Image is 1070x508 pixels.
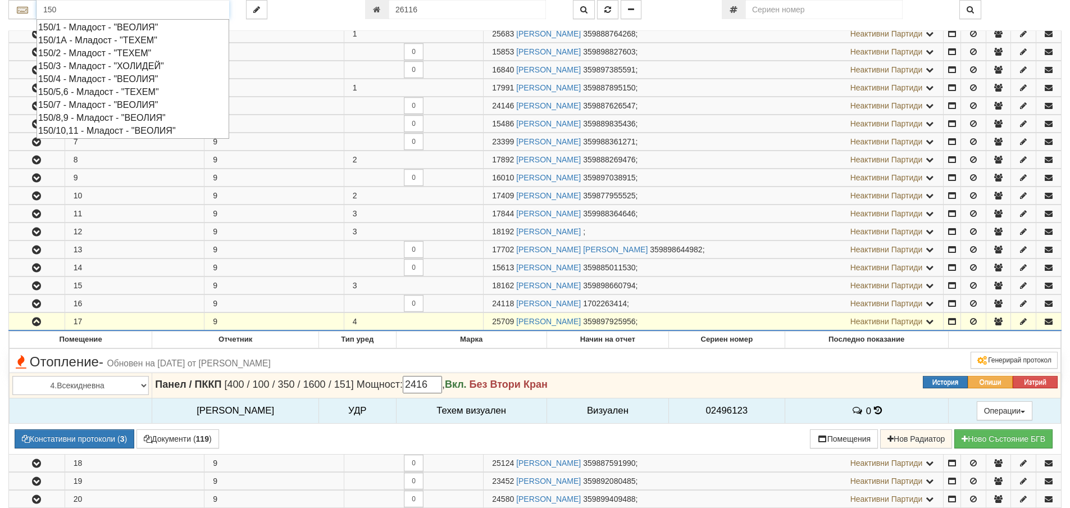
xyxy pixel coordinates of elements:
a: [PERSON_NAME] [516,477,581,486]
td: ; [484,241,944,258]
span: 3 [353,227,357,236]
span: Неактивни Партиди [850,173,923,182]
td: 9 [204,133,344,151]
button: Констативни протоколи (3) [15,429,134,448]
span: Партида № [492,477,514,486]
td: 7 [65,133,204,151]
td: 20 [65,491,204,508]
strong: Панел / ПККП [155,379,221,390]
td: Визуален [547,398,668,424]
span: 359897925956 [583,317,635,326]
td: 9 [204,115,344,133]
span: Неактивни Партиди [850,137,923,146]
a: [PERSON_NAME] [516,299,581,308]
td: 9 [204,295,344,312]
td: 19 [65,473,204,490]
a: [PERSON_NAME] [516,191,581,200]
span: 4 [353,317,357,326]
td: ; [484,97,944,115]
span: 359888269476 [583,155,635,164]
a: [PERSON_NAME] [516,495,581,504]
span: Партида № [492,263,514,272]
span: Отопление [12,355,271,369]
td: 9 [204,97,344,115]
td: 13 [65,241,204,258]
span: Неактивни Партиди [850,83,923,92]
td: ; [484,223,944,241]
span: Партида № [492,281,514,290]
td: ; [484,169,944,187]
span: 359898644982 [650,245,702,254]
div: 150/5,6 - Младост - "ТЕХЕМ" [38,85,227,98]
td: ; [484,455,944,472]
td: УДР [319,398,397,424]
span: Неактивни Партиди [850,29,923,38]
td: 9 [204,491,344,508]
td: ; [484,491,944,508]
td: 16 [65,295,204,312]
span: Партида № [492,191,514,200]
td: 17 [65,313,204,331]
button: Документи (119) [136,429,219,448]
span: Партида № [492,47,514,56]
span: Партида № [492,137,514,146]
a: [PERSON_NAME] [516,317,581,326]
span: Неактивни Партиди [850,119,923,128]
span: Неактивни Партиди [850,65,923,74]
span: 359897385591 [583,65,635,74]
div: 150/7 - Младост - "ВЕОЛИЯ" [38,98,227,111]
a: [PERSON_NAME] [516,101,581,110]
a: [PERSON_NAME] [516,281,581,290]
b: 119 [196,434,209,443]
td: 11 [65,205,204,223]
span: Партида № [492,209,514,218]
th: Начин на отчет [547,332,668,348]
span: 359898827603 [583,47,635,56]
th: Сериен номер [669,332,785,348]
span: 359877955525 [583,191,635,200]
td: 9 [204,241,344,258]
span: Партида № [492,459,514,468]
span: Партида № [492,245,514,254]
div: 150/2 - Младост - "ТЕХЕМ" [38,47,227,60]
b: 3 [120,434,125,443]
div: 150/1 - Младост - "ВЕОЛИЯ" [38,21,227,34]
td: ; [484,277,944,294]
td: ; [484,187,944,205]
b: Вкл. [445,379,467,390]
span: Неактивни Партиди [850,47,923,56]
a: [PERSON_NAME] [516,459,581,468]
a: [PERSON_NAME] [516,227,581,236]
span: Партида № [492,495,514,504]
td: 9 [204,61,344,79]
span: Партида № [492,65,514,74]
span: 359899409488 [583,495,635,504]
td: 9 [204,169,344,187]
span: Неактивни Партиди [850,245,923,254]
span: Неактивни Партиди [850,317,923,326]
button: Нов Радиатор [880,429,952,448]
a: [PERSON_NAME] [516,173,581,182]
span: 359892080485 [583,477,635,486]
span: Партида № [492,299,514,308]
td: ; [484,473,944,490]
span: 359988364646 [583,209,635,218]
span: [400 / 100 / 350 / 1600 / 151] [224,379,353,390]
td: 14 [65,259,204,276]
td: ; [484,151,944,169]
td: ; [484,79,944,97]
div: 150/10,11 - Младост - "ВЕОЛИЯ" [38,124,227,137]
span: 359887591990 [583,459,635,468]
span: Партида № [492,29,514,38]
span: Неактивни Партиди [850,209,923,218]
button: Операции [977,401,1033,420]
button: Помещения [810,429,878,448]
span: 1 [353,83,357,92]
td: ; [484,61,944,79]
span: Неактивни Партиди [850,263,923,272]
td: 9 [204,79,344,97]
strong: Без Втори Кран [470,379,548,390]
a: [PERSON_NAME] [516,29,581,38]
td: 9 [204,455,344,472]
span: 359887895150 [583,83,635,92]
